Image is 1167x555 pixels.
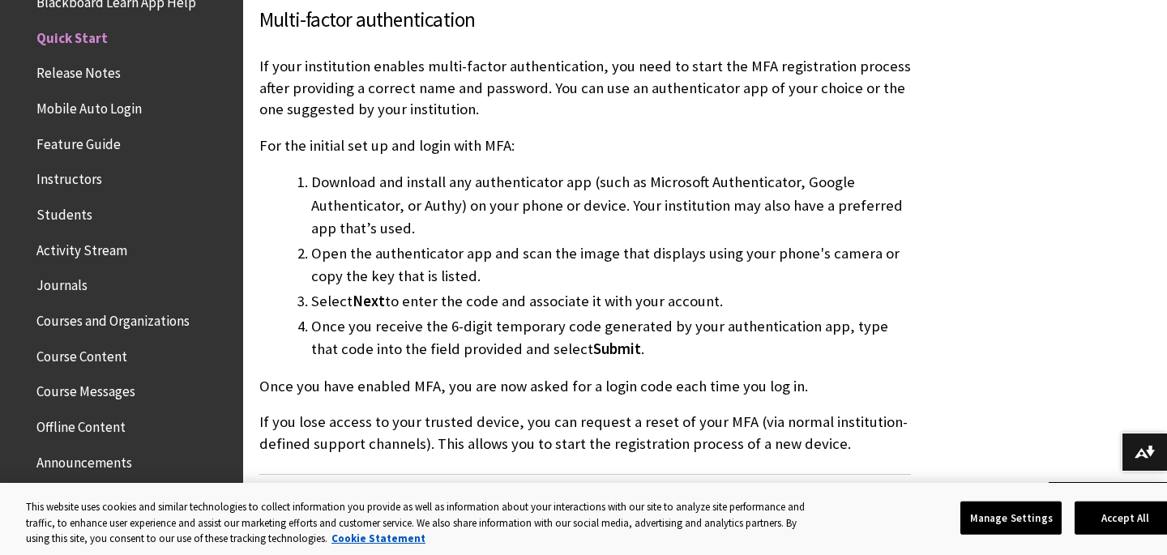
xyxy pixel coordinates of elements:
[36,24,108,46] span: Quick Start
[36,237,127,258] span: Activity Stream
[36,60,121,82] span: Release Notes
[36,343,127,365] span: Course Content
[26,499,817,547] div: This website uses cookies and similar technologies to collect information you provide as well as ...
[593,339,641,358] span: Submit
[36,95,142,117] span: Mobile Auto Login
[259,5,911,36] h3: Multi-factor authentication
[36,449,132,471] span: Announcements
[36,413,126,435] span: Offline Content
[36,307,190,329] span: Courses and Organizations
[311,171,911,239] li: Download and install any authenticator app (such as Microsoft Authenticator, Google Authenticator...
[259,412,911,454] p: If you lose access to your trusted device, you can request a reset of your MFA (via normal instit...
[36,272,88,294] span: Journals
[311,290,911,313] li: Select to enter the code and associate it with your account.
[331,532,425,545] a: More information about your privacy, opens in a new tab
[259,376,911,397] p: Once you have enabled MFA, you are now asked for a login code each time you log in.
[259,135,911,156] p: For the initial set up and login with MFA:
[36,378,135,400] span: Course Messages
[353,292,385,310] span: Next
[36,201,92,223] span: Students
[311,242,911,288] li: Open the authenticator app and scan the image that displays using your phone's camera or copy the...
[36,166,102,188] span: Instructors
[36,130,121,152] span: Feature Guide
[259,56,911,120] p: If your institution enables multi-factor authentication, you need to start the MFA registration p...
[311,315,911,361] li: Once you receive the 6-digit temporary code generated by your authentication app, type that code ...
[960,501,1062,535] button: Manage Settings
[1049,482,1167,512] a: Back to top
